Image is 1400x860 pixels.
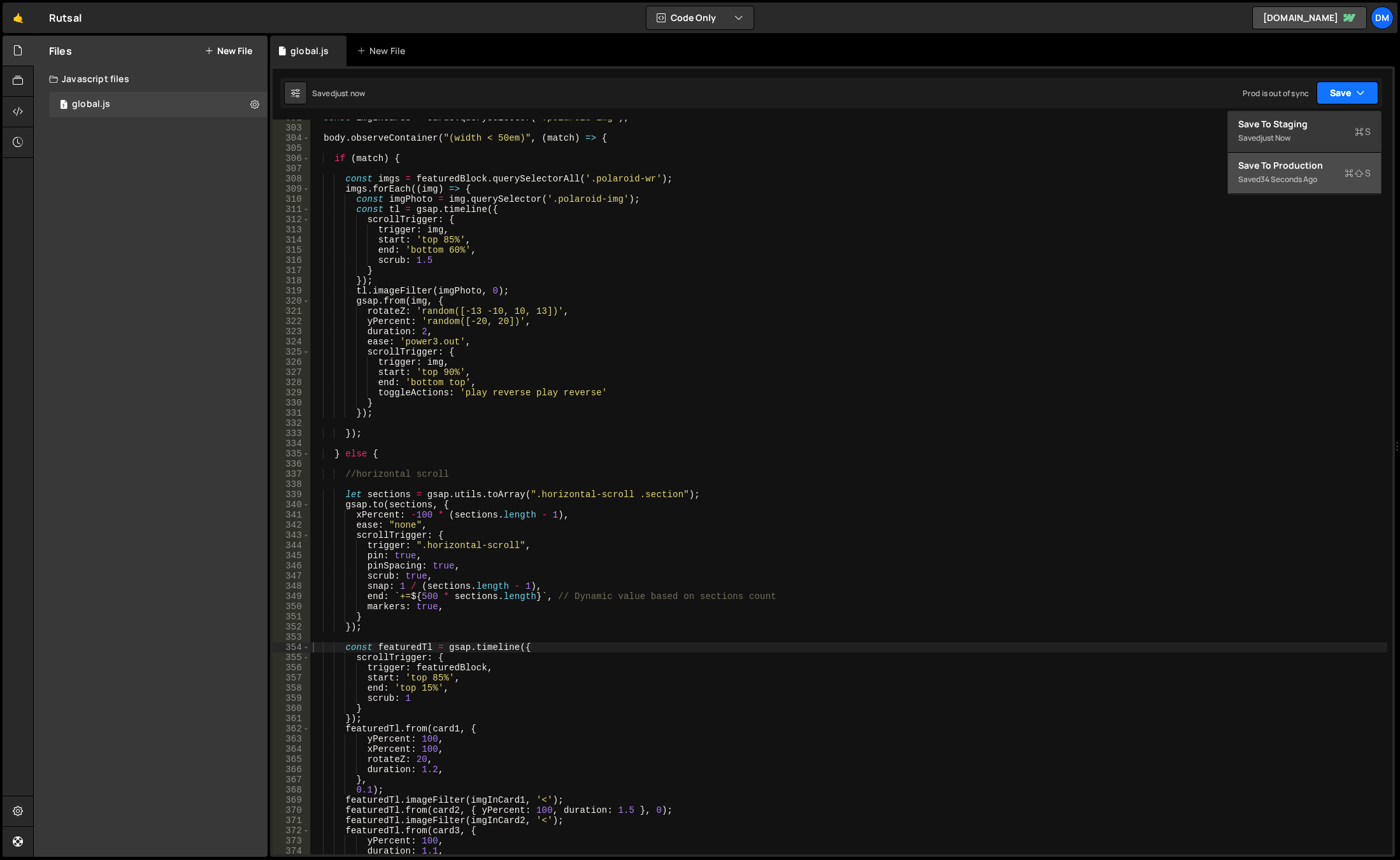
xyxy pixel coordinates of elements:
[273,245,310,255] div: 315
[204,46,252,56] button: New File
[273,775,310,785] div: 367
[273,347,310,357] div: 325
[273,500,310,510] div: 340
[273,153,310,164] div: 306
[646,6,754,29] button: Code Only
[312,88,365,99] div: Saved
[273,693,310,703] div: 359
[273,469,310,479] div: 337
[1355,125,1371,138] span: S
[273,703,310,714] div: 360
[273,408,310,418] div: 331
[273,520,310,530] div: 342
[72,99,110,110] div: global.js
[273,296,310,306] div: 320
[273,663,310,673] div: 356
[273,540,310,551] div: 344
[273,612,310,622] div: 351
[1317,81,1378,104] button: Save
[273,306,310,316] div: 321
[273,286,310,296] div: 319
[1345,167,1371,180] span: S
[1252,6,1367,29] a: [DOMAIN_NAME]
[273,215,310,225] div: 312
[273,622,310,632] div: 352
[273,133,310,143] div: 304
[273,276,310,286] div: 318
[49,44,72,58] h2: Files
[273,602,310,612] div: 350
[273,143,310,153] div: 305
[49,10,82,25] div: Rutsal
[273,194,310,204] div: 310
[273,683,310,693] div: 358
[273,724,310,734] div: 362
[273,418,310,428] div: 332
[1261,132,1290,143] div: just now
[60,101,68,111] span: 1
[1371,6,1394,29] a: Dm
[273,204,310,215] div: 311
[3,3,34,33] a: 🤙
[1238,159,1371,172] div: Save to Production
[273,551,310,561] div: 345
[273,428,310,439] div: 333
[273,357,310,367] div: 326
[273,184,310,194] div: 309
[273,652,310,663] div: 355
[273,673,310,683] div: 357
[273,327,310,337] div: 323
[273,123,310,133] div: 303
[273,754,310,765] div: 365
[273,591,310,602] div: 349
[273,449,310,459] div: 335
[273,164,310,174] div: 307
[273,836,310,846] div: 373
[273,459,310,469] div: 336
[1238,172,1371,187] div: Saved
[273,367,310,377] div: 327
[273,530,310,540] div: 343
[273,225,310,235] div: 313
[273,316,310,327] div: 322
[273,571,310,581] div: 347
[290,45,329,57] div: global.js
[49,92,268,117] div: 15875/42351.js
[357,45,410,57] div: New File
[273,561,310,571] div: 346
[273,765,310,775] div: 366
[273,439,310,449] div: 334
[273,642,310,652] div: 354
[273,581,310,591] div: 348
[273,826,310,836] div: 372
[273,265,310,276] div: 317
[1228,111,1381,153] button: Save to StagingS Savedjust now
[273,235,310,245] div: 314
[273,714,310,724] div: 361
[273,479,310,490] div: 338
[273,632,310,642] div: 353
[273,377,310,388] div: 328
[1243,88,1309,99] div: Prod is out of sync
[273,388,310,398] div: 329
[273,805,310,815] div: 370
[273,255,310,265] div: 316
[273,510,310,520] div: 341
[273,174,310,184] div: 308
[1228,153,1381,194] button: Save to ProductionS Saved34 seconds ago
[273,734,310,744] div: 363
[273,846,310,856] div: 374
[335,88,365,99] div: just now
[1238,130,1371,146] div: Saved
[273,398,310,408] div: 330
[1238,118,1371,130] div: Save to Staging
[273,337,310,347] div: 324
[273,815,310,826] div: 371
[273,744,310,754] div: 364
[273,490,310,500] div: 339
[34,66,268,92] div: Javascript files
[273,795,310,805] div: 369
[1261,174,1317,185] div: 34 seconds ago
[273,785,310,795] div: 368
